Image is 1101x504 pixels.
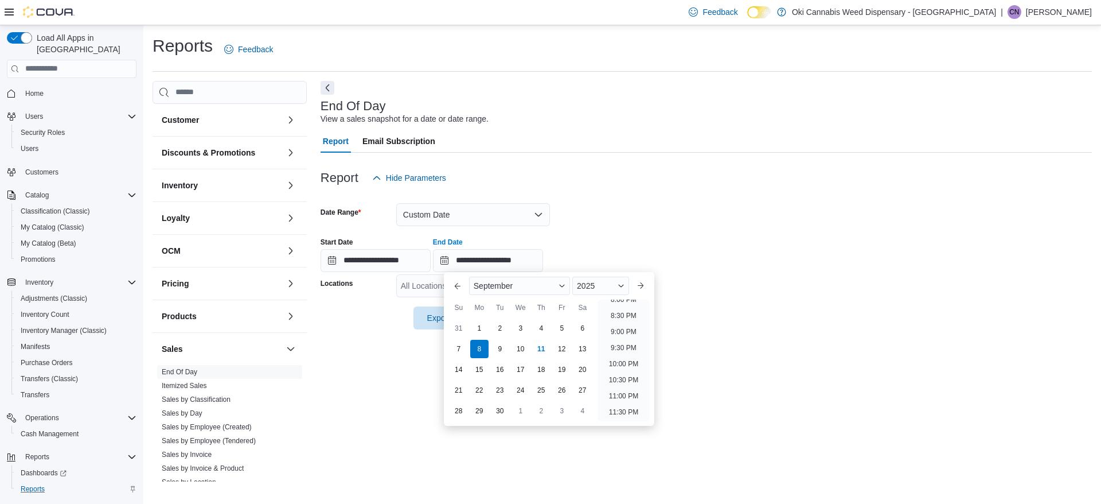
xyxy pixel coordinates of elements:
[512,402,530,420] div: day-1
[162,147,255,158] h3: Discounts & Promotions
[21,110,136,123] span: Users
[23,6,75,18] img: Cova
[553,360,571,379] div: day-19
[604,389,643,403] li: 11:00 PM
[512,298,530,317] div: We
[162,409,202,418] span: Sales by Day
[153,34,213,57] h1: Reports
[25,452,49,462] span: Reports
[11,219,141,235] button: My Catalog (Classic)
[577,281,595,290] span: 2025
[16,356,136,370] span: Purchase Orders
[413,307,478,329] button: Export
[1026,5,1092,19] p: [PERSON_NAME]
[32,32,136,55] span: Load All Apps in [GEOGRAPHIC_DATA]
[604,357,643,371] li: 10:00 PM
[396,203,550,226] button: Custom Date
[11,141,141,157] button: Users
[21,128,65,137] span: Security Roles
[21,165,136,179] span: Customers
[11,125,141,141] button: Security Roles
[284,277,298,290] button: Pricing
[16,220,136,234] span: My Catalog (Classic)
[606,293,641,307] li: 8:00 PM
[450,381,468,400] div: day-21
[25,89,44,98] span: Home
[284,309,298,323] button: Products
[162,114,199,126] h3: Customer
[162,422,252,432] span: Sales by Employee (Created)
[16,372,83,386] a: Transfers (Classic)
[433,249,543,272] input: Press the down key to enter a popover containing a calendar. Press the escape key to close the po...
[321,81,334,95] button: Next
[474,281,513,290] span: September
[162,409,202,417] a: Sales by Day
[702,6,737,18] span: Feedback
[11,371,141,387] button: Transfers (Classic)
[606,325,641,339] li: 9:00 PM
[284,342,298,356] button: Sales
[21,411,64,425] button: Operations
[25,112,43,121] span: Users
[553,319,571,338] div: day-5
[491,360,509,379] div: day-16
[448,318,593,421] div: September, 2025
[16,340,54,354] a: Manifests
[21,207,90,216] span: Classification (Classic)
[631,277,650,295] button: Next month
[321,208,361,217] label: Date Range
[21,411,136,425] span: Operations
[573,340,592,358] div: day-13
[16,466,71,480] a: Dashboards
[16,324,111,338] a: Inventory Manager (Classic)
[16,292,92,305] a: Adjustments (Classic)
[2,85,141,102] button: Home
[162,478,216,487] span: Sales by Location
[553,381,571,400] div: day-26
[16,466,136,480] span: Dashboards
[2,410,141,426] button: Operations
[491,340,509,358] div: day-9
[16,372,136,386] span: Transfers (Classic)
[747,18,748,19] span: Dark Mode
[162,381,207,390] span: Itemized Sales
[368,166,451,189] button: Hide Parameters
[21,110,48,123] button: Users
[21,188,53,202] button: Catalog
[2,274,141,290] button: Inventory
[11,426,141,442] button: Cash Management
[21,484,45,494] span: Reports
[162,180,282,191] button: Inventory
[512,381,530,400] div: day-24
[321,249,431,272] input: Press the down key to open a popover containing a calendar.
[162,395,231,404] span: Sales by Classification
[284,244,298,258] button: OCM
[420,307,471,329] span: Export
[11,339,141,355] button: Manifests
[21,326,107,335] span: Inventory Manager (Classic)
[162,114,282,126] button: Customer
[16,204,95,218] a: Classification (Classic)
[162,423,252,431] a: Sales by Employee (Created)
[11,251,141,267] button: Promotions
[25,191,49,200] span: Catalog
[448,277,467,295] button: Previous Month
[604,405,643,419] li: 11:30 PM
[2,449,141,465] button: Reports
[450,402,468,420] div: day-28
[162,343,282,355] button: Sales
[21,144,38,153] span: Users
[11,307,141,323] button: Inventory Count
[21,429,79,439] span: Cash Management
[1001,5,1003,19] p: |
[11,203,141,219] button: Classification (Classic)
[470,381,489,400] div: day-22
[450,340,468,358] div: day-7
[162,245,181,257] h3: OCM
[512,360,530,379] div: day-17
[162,212,282,224] button: Loyalty
[21,358,73,367] span: Purchase Orders
[162,450,212,459] span: Sales by Invoice
[162,451,212,459] a: Sales by Invoice
[21,276,58,289] button: Inventory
